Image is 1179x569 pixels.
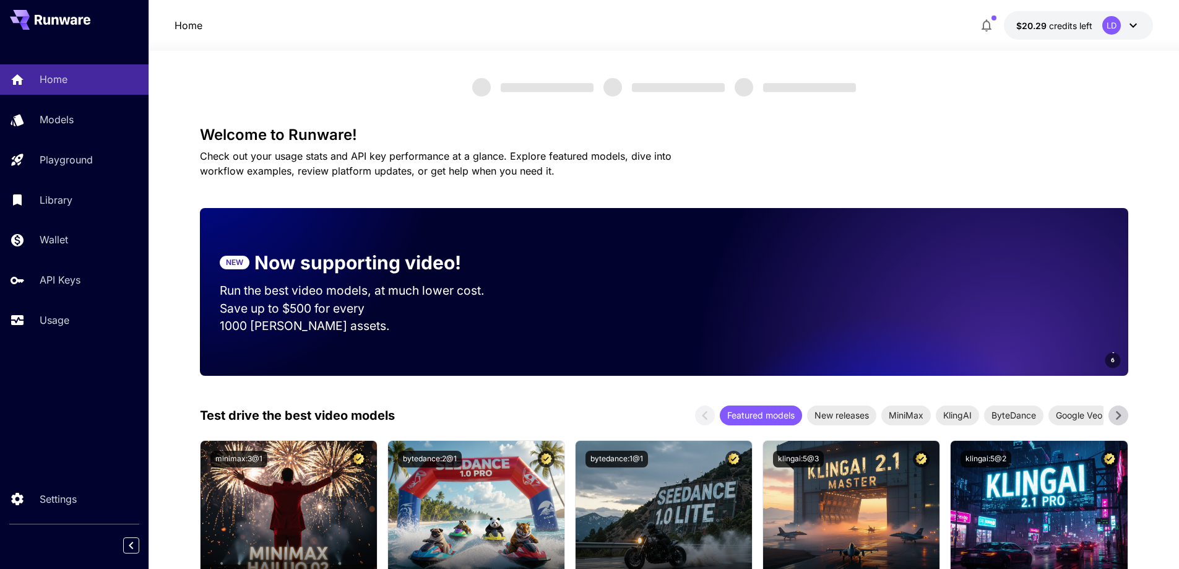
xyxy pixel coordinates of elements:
[175,18,202,33] a: Home
[200,406,395,425] p: Test drive the best video models
[40,112,74,127] p: Models
[720,409,802,422] span: Featured models
[40,492,77,506] p: Settings
[1111,355,1115,365] span: 6
[585,451,648,467] button: bytedance:1@1
[881,409,931,422] span: MiniMax
[220,300,508,336] p: Save up to $500 for every 1000 [PERSON_NAME] assets.
[210,451,267,467] button: minimax:3@1
[1049,20,1092,31] span: credits left
[175,18,202,33] nav: breadcrumb
[807,406,876,425] div: New releases
[881,406,931,425] div: MiniMax
[132,534,149,557] div: Collapse sidebar
[350,451,367,467] button: Certified Model – Vetted for best performance and includes a commercial license.
[720,406,802,425] div: Featured models
[254,249,461,277] p: Now supporting video!
[1016,20,1049,31] span: $20.29
[961,451,1011,467] button: klingai:5@2
[936,406,979,425] div: KlingAI
[807,409,876,422] span: New releases
[40,313,69,328] p: Usage
[1004,11,1153,40] button: $20.2893LD
[40,232,68,247] p: Wallet
[226,257,243,268] p: NEW
[40,193,72,207] p: Library
[725,451,742,467] button: Certified Model – Vetted for best performance and includes a commercial license.
[40,152,93,167] p: Playground
[1048,406,1110,425] div: Google Veo
[123,537,139,554] button: Collapse sidebar
[1016,19,1092,32] div: $20.2893
[40,72,67,87] p: Home
[936,409,979,422] span: KlingAI
[1102,16,1121,35] div: LD
[773,451,824,467] button: klingai:5@3
[40,272,80,287] p: API Keys
[398,451,462,467] button: bytedance:2@1
[200,150,672,177] span: Check out your usage stats and API key performance at a glance. Explore featured models, dive int...
[984,406,1043,425] div: ByteDance
[1048,409,1110,422] span: Google Veo
[984,409,1043,422] span: ByteDance
[538,451,555,467] button: Certified Model – Vetted for best performance and includes a commercial license.
[913,451,930,467] button: Certified Model – Vetted for best performance and includes a commercial license.
[200,126,1128,144] h3: Welcome to Runware!
[1101,451,1118,467] button: Certified Model – Vetted for best performance and includes a commercial license.
[220,282,508,300] p: Run the best video models, at much lower cost.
